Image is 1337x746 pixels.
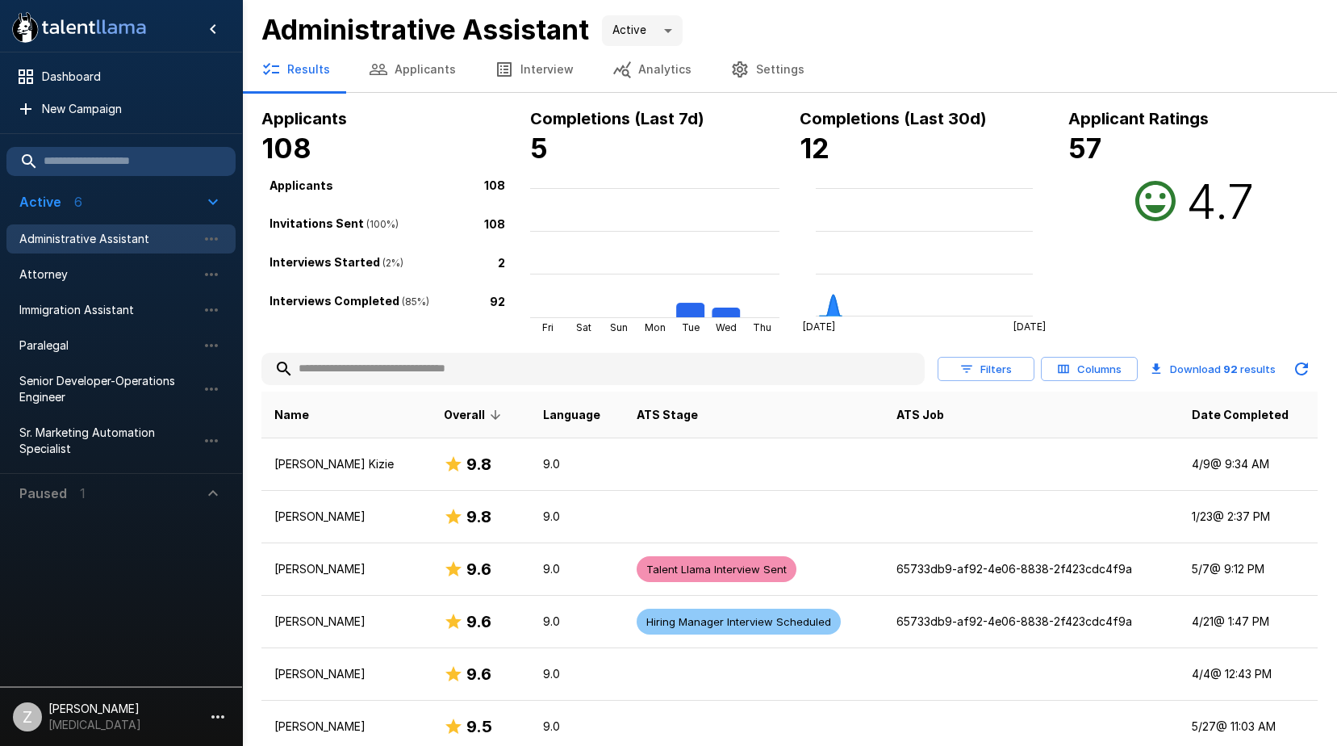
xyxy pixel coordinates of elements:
[466,556,491,582] h6: 9.6
[274,719,418,735] p: [PERSON_NAME]
[1013,321,1045,333] tspan: [DATE]
[753,321,771,333] tspan: Thu
[242,47,349,92] button: Results
[1041,357,1138,382] button: Columns
[593,47,711,92] button: Analytics
[274,509,418,525] p: [PERSON_NAME]
[1179,596,1318,648] td: 4/21 @ 1:47 PM
[466,609,491,635] h6: 9.6
[711,47,824,92] button: Settings
[637,405,698,425] span: ATS Stage
[274,561,418,577] p: [PERSON_NAME]
[1285,353,1318,385] button: Updated Today - 4:31 PM
[466,661,491,687] h6: 9.6
[274,614,418,630] p: [PERSON_NAME]
[1186,172,1254,230] h2: 4.7
[637,614,841,630] span: Hiring Manager Interview Scheduled
[466,714,492,740] h6: 9.5
[611,321,629,333] tspan: Sun
[1179,543,1318,596] td: 5/7 @ 9:12 PM
[803,321,835,333] tspan: [DATE]
[637,562,796,577] span: Talent Llama Interview Sent
[896,405,944,425] span: ATS Job
[490,292,505,309] p: 92
[800,109,987,128] b: Completions (Last 30d)
[800,132,829,165] b: 12
[466,451,491,477] h6: 9.8
[543,614,611,630] p: 9.0
[466,504,491,530] h6: 9.8
[938,357,1034,382] button: Filters
[1192,405,1289,425] span: Date Completed
[1179,648,1318,701] td: 4/4 @ 12:43 PM
[444,405,506,425] span: Overall
[716,321,737,333] tspan: Wed
[543,456,611,472] p: 9.0
[484,215,505,232] p: 108
[475,47,593,92] button: Interview
[274,456,418,472] p: [PERSON_NAME] Kizie
[543,561,611,577] p: 9.0
[349,47,475,92] button: Applicants
[274,405,309,425] span: Name
[261,109,347,128] b: Applicants
[1179,491,1318,543] td: 1/23 @ 2:37 PM
[682,321,700,333] tspan: Tue
[498,254,505,270] p: 2
[484,176,505,193] p: 108
[896,614,1166,630] p: 65733db9-af92-4e06-8838-2f423cdc4f9a
[530,109,704,128] b: Completions (Last 7d)
[542,321,554,333] tspan: Fri
[1144,353,1282,385] button: Download 92 results
[896,561,1166,577] p: 65733db9-af92-4e06-8838-2f423cdc4f9a
[1068,132,1101,165] b: 57
[576,321,591,333] tspan: Sat
[645,321,666,333] tspan: Mon
[543,666,611,682] p: 9.0
[261,132,311,165] b: 108
[1068,109,1209,128] b: Applicant Ratings
[602,15,683,46] div: Active
[530,132,548,165] b: 5
[1223,363,1238,375] b: 92
[1179,438,1318,491] td: 4/9 @ 9:34 AM
[543,719,611,735] p: 9.0
[543,509,611,525] p: 9.0
[261,13,589,46] b: Administrative Assistant
[543,405,600,425] span: Language
[274,666,418,682] p: [PERSON_NAME]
